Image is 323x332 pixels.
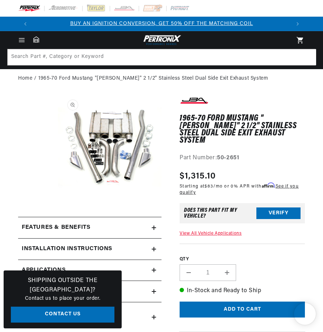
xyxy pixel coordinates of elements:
a: Home [18,75,32,83]
label: QTY [180,256,305,262]
button: Add to cart [180,302,305,318]
strong: 50-2651 [217,155,239,161]
button: Search Part #, Category or Keyword [299,49,315,65]
summary: Menu [14,36,30,44]
a: 1965-70 Ford Mustang "[PERSON_NAME]" 2 1/2" Stainless Steel Dual Side Exit Exhaust System [38,75,268,83]
span: $83 [205,184,213,189]
nav: breadcrumbs [18,75,305,83]
a: View All Vehicle Applications [180,231,242,236]
a: Applications [18,260,161,281]
media-gallery: Gallery Viewer [18,95,161,202]
div: Does This part fit My vehicle? [184,207,256,219]
button: Verify [256,207,301,219]
button: Translation missing: en.sections.announcements.next_announcement [290,17,305,31]
img: Pertronix [142,34,181,46]
span: Applications [22,266,66,275]
a: BUY AN IGNITION CONVERSION, GET 50% OFF THE MATCHING COIL [70,21,253,26]
summary: Features & Benefits [18,217,161,238]
div: Announcement [33,20,290,28]
span: Affirm [262,182,274,188]
h2: Features & Benefits [22,223,90,232]
p: In-Stock and Ready to Ship [180,286,305,296]
p: Starting at /mo or 0% APR with . [180,183,305,196]
h1: 1965-70 Ford Mustang "[PERSON_NAME]" 2 1/2" Stainless Steel Dual Side Exit Exhaust System [180,115,305,144]
a: Garage: 0 item(s) [33,36,39,43]
p: Contact us to place your order. [11,295,114,303]
h2: Installation instructions [22,244,112,254]
input: Search Part #, Category or Keyword [8,49,316,65]
h3: Shipping Outside the [GEOGRAPHIC_DATA]? [11,276,114,295]
a: Contact Us [11,307,114,323]
span: $1,315.10 [180,170,216,183]
summary: Installation instructions [18,239,161,260]
div: 1 of 3 [33,20,290,28]
div: Part Number: [180,154,305,163]
button: Translation missing: en.sections.announcements.previous_announcement [18,17,33,31]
